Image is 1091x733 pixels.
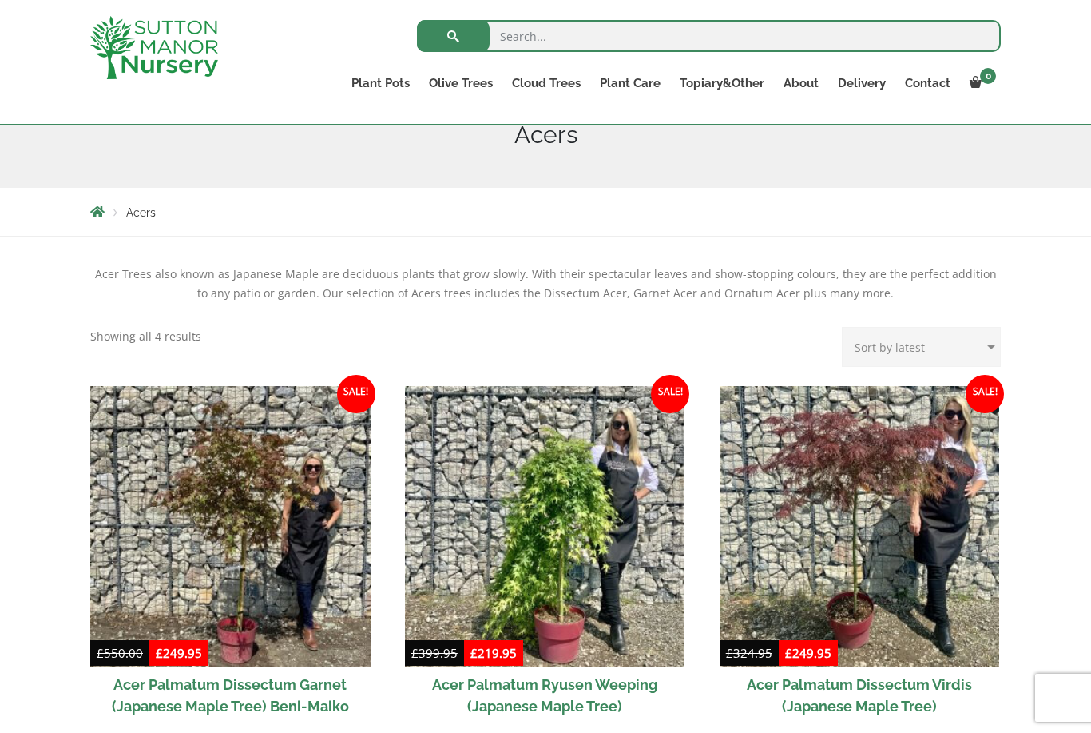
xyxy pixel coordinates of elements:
[470,645,517,661] bdi: 219.95
[720,386,1000,667] img: Acer Palmatum Dissectum Virdis (Japanese Maple Tree)
[90,386,371,667] img: Acer Palmatum Dissectum Garnet (Japanese Maple Tree) Beni-Maiko
[411,645,419,661] span: £
[842,327,1001,367] select: Shop order
[720,667,1000,724] h2: Acer Palmatum Dissectum Virdis (Japanese Maple Tree)
[90,327,201,346] p: Showing all 4 results
[417,20,1001,52] input: Search...
[90,386,371,724] a: Sale! Acer Palmatum Dissectum Garnet (Japanese Maple Tree) Beni-Maiko
[90,205,1001,218] nav: Breadcrumbs
[590,72,670,94] a: Plant Care
[342,72,419,94] a: Plant Pots
[895,72,960,94] a: Contact
[90,121,1001,149] h1: Acers
[960,72,1001,94] a: 0
[156,645,163,661] span: £
[97,645,143,661] bdi: 550.00
[337,375,375,413] span: Sale!
[785,645,831,661] bdi: 249.95
[90,667,371,724] h2: Acer Palmatum Dissectum Garnet (Japanese Maple Tree) Beni-Maiko
[405,386,685,667] img: Acer Palmatum Ryusen Weeping (Japanese Maple Tree)
[726,645,772,661] bdi: 324.95
[966,375,1004,413] span: Sale!
[405,386,685,724] a: Sale! Acer Palmatum Ryusen Weeping (Japanese Maple Tree)
[828,72,895,94] a: Delivery
[419,72,502,94] a: Olive Trees
[774,72,828,94] a: About
[126,206,156,219] span: Acers
[502,72,590,94] a: Cloud Trees
[470,645,478,661] span: £
[651,375,689,413] span: Sale!
[720,386,1000,724] a: Sale! Acer Palmatum Dissectum Virdis (Japanese Maple Tree)
[980,68,996,84] span: 0
[90,265,1001,303] div: Acer Trees also known as Japanese Maple are deciduous plants that grow slowly. With their spectac...
[411,645,458,661] bdi: 399.95
[90,16,218,79] img: logo
[97,645,104,661] span: £
[670,72,774,94] a: Topiary&Other
[726,645,733,661] span: £
[156,645,202,661] bdi: 249.95
[405,667,685,724] h2: Acer Palmatum Ryusen Weeping (Japanese Maple Tree)
[785,645,792,661] span: £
